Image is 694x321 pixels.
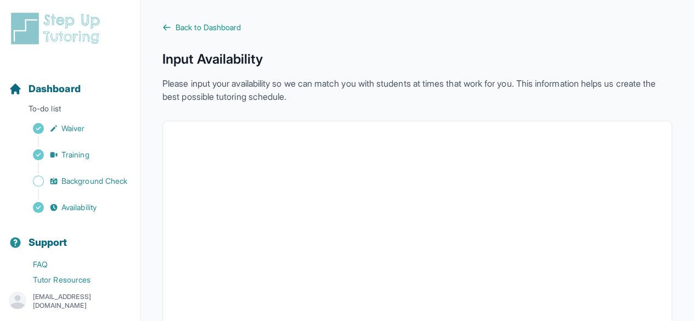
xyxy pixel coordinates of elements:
a: Training [9,147,140,162]
span: Training [61,149,89,160]
a: Waiver [9,121,140,136]
button: [EMAIL_ADDRESS][DOMAIN_NAME] [9,291,131,311]
h1: Input Availability [162,50,672,68]
a: Availability [9,200,140,215]
a: Background Check [9,173,140,189]
a: Tutor Resources [9,272,140,288]
img: logo [9,11,106,46]
span: Waiver [61,123,84,134]
span: Back to Dashboard [176,22,241,33]
button: Support [4,217,136,255]
span: Dashboard [29,81,81,97]
p: To-do list [4,103,136,119]
p: Please input your availability so we can match you with students at times that work for you. This... [162,77,672,103]
p: [EMAIL_ADDRESS][DOMAIN_NAME] [33,292,131,310]
button: Dashboard [4,64,136,101]
span: Support [29,235,67,250]
span: Availability [61,202,97,213]
a: Dashboard [9,81,81,97]
a: Back to Dashboard [162,22,672,33]
a: FAQ [9,257,140,272]
span: Background Check [61,176,127,187]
